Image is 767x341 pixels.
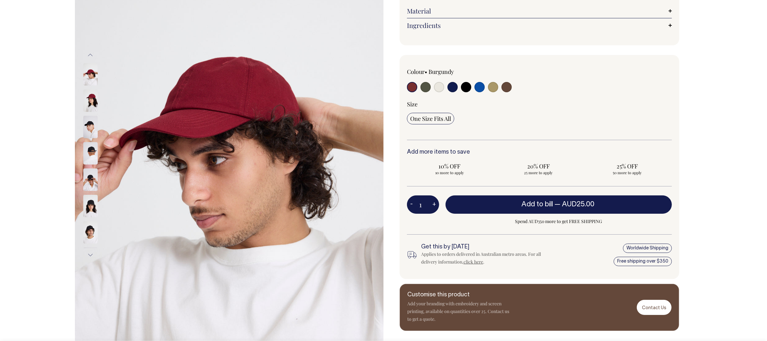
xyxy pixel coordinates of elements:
span: 50 more to apply [588,170,667,175]
p: Add your branding with embroidery and screen printing, available on quantities over 25. Contact u... [407,300,510,323]
div: Size [407,100,672,108]
span: 10 more to apply [410,170,489,175]
button: Next [86,248,95,263]
img: black [83,221,98,244]
input: 20% OFF 25 more to apply [496,160,581,177]
img: black [83,142,98,165]
div: Colour [407,68,513,76]
span: 25 more to apply [499,170,578,175]
span: One Size Fits All [410,115,451,122]
img: chocolate [83,247,98,270]
h6: Add more items to save [407,149,672,156]
input: 25% OFF 50 more to apply [585,160,670,177]
span: 25% OFF [588,162,667,170]
span: AUD25.00 [562,201,594,208]
a: Ingredients [407,22,672,29]
input: 10% OFF 10 more to apply [407,160,492,177]
h6: Get this by [DATE] [421,244,552,250]
button: + [429,198,439,211]
span: 10% OFF [410,162,489,170]
span: Add to bill [521,201,553,208]
a: Contact Us [637,300,672,315]
img: burgundy [83,63,98,85]
img: burgundy [83,89,98,112]
img: black [83,116,98,138]
span: 20% OFF [499,162,578,170]
button: - [407,198,416,211]
a: Material [407,7,672,15]
button: Previous [86,48,95,62]
input: One Size Fits All [407,113,454,124]
a: click here [464,259,483,265]
img: black [83,168,98,191]
span: • [425,68,427,76]
h6: Customise this product [407,292,510,298]
span: — [555,201,596,208]
button: Add to bill —AUD25.00 [446,195,672,213]
label: Burgundy [429,68,454,76]
span: Spend AUD350 more to get FREE SHIPPING [446,218,672,225]
img: black [83,195,98,217]
div: Applies to orders delivered in Australian metro areas. For all delivery information, . [421,250,552,266]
